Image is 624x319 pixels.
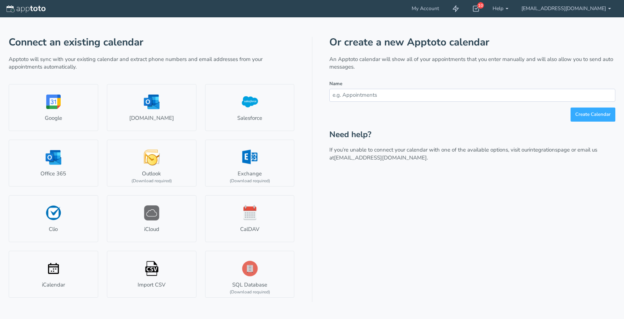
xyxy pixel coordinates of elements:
[205,251,295,298] a: SQL Database
[329,146,615,162] p: If you’re unable to connect your calendar with one of the available options, visit our page or em...
[205,195,295,242] a: CalDAV
[329,37,615,48] h1: Or create a new Apptoto calendar
[107,251,196,298] a: Import CSV
[329,89,615,101] input: e.g. Appointments
[107,84,196,131] a: [DOMAIN_NAME]
[9,195,98,242] a: Clio
[131,178,172,184] div: (Download required)
[329,130,615,139] h2: Need help?
[9,140,98,187] a: Office 365
[571,108,615,122] button: Create Calendar
[107,195,196,242] a: iCloud
[205,140,295,187] a: Exchange
[9,84,98,131] a: Google
[205,84,295,131] a: Salesforce
[329,80,342,87] label: Name
[230,289,270,295] div: (Download required)
[9,37,295,48] h1: Connect an existing calendar
[329,56,615,71] p: An Apptoto calendar will show all of your appointments that you enter manually and will also allo...
[529,146,558,153] a: integrations
[9,251,98,298] a: iCalendar
[334,154,428,161] a: [EMAIL_ADDRESS][DOMAIN_NAME].
[107,140,196,187] a: Outlook
[477,2,484,9] div: 10
[230,178,270,184] div: (Download required)
[6,5,45,13] img: logo-apptoto--white.svg
[9,56,295,71] p: Apptoto will sync with your existing calendar and extract phone numbers and email addresses from ...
